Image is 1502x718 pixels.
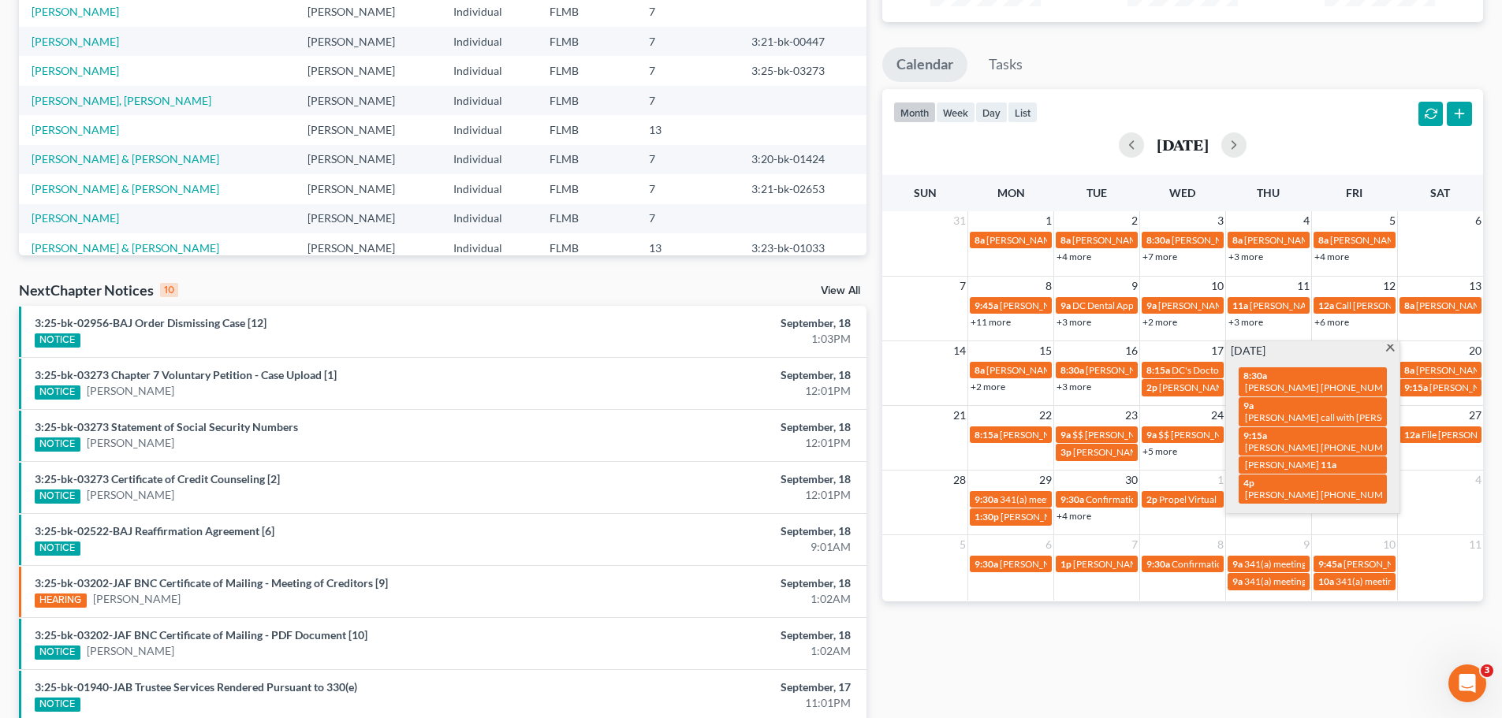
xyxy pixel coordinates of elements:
span: 4 [1474,471,1483,489]
span: 11 [1295,277,1311,296]
div: 9:01AM [589,539,851,555]
span: 2 [1130,211,1139,230]
span: 6 [1044,535,1053,554]
span: 2p [1146,493,1157,505]
a: [PERSON_NAME] [87,383,174,399]
a: +3 more [1057,316,1091,328]
td: [PERSON_NAME] [295,56,441,85]
span: 29 [1038,471,1053,489]
button: week [936,102,975,123]
a: [PERSON_NAME] [32,64,119,77]
span: 9a [1146,299,1157,311]
a: +6 more [1314,316,1349,328]
a: +2 more [971,381,1005,392]
span: 8a [1404,299,1414,311]
a: 3:25-bk-03273 Certificate of Credit Counseling [2] [35,472,280,485]
a: [PERSON_NAME] [32,211,119,225]
span: [PERSON_NAME] [1245,459,1319,471]
a: 3:25-bk-02956-BAJ Order Dismissing Case [12] [35,316,266,329]
span: 8a [1318,234,1329,246]
a: [PERSON_NAME] [87,435,174,451]
span: $$ [PERSON_NAME] owes a check $375.00 [1158,429,1337,441]
span: 7 [1130,535,1139,554]
span: 27 [1467,406,1483,425]
div: HEARING [35,593,87,608]
a: +7 more [1142,251,1177,262]
span: Sun [914,186,937,199]
a: 3:25-bk-03202-JAF BNC Certificate of Mailing - PDF Document [10] [35,628,367,642]
div: NOTICE [35,385,80,400]
span: [PERSON_NAME] [PHONE_NUMBER] [986,364,1146,376]
span: [PERSON_NAME] and [PERSON_NAME] will discussion [1073,558,1301,570]
span: 14 [952,341,967,360]
td: 7 [636,204,739,233]
td: Individual [441,56,537,85]
span: 9a [1060,299,1071,311]
td: Individual [441,233,537,262]
span: 4 [1302,211,1311,230]
span: 20 [1467,341,1483,360]
span: 12a [1318,299,1334,311]
span: [DATE] [1231,343,1265,359]
td: 7 [636,86,739,115]
span: 8:30a [1243,370,1267,381]
a: +3 more [1228,251,1263,262]
span: Confirmation hearing for [PERSON_NAME] [1086,493,1265,505]
button: day [975,102,1008,123]
div: NOTICE [35,489,80,504]
span: 341(a) meeting for [PERSON_NAME] [1336,575,1488,587]
td: FLMB [537,174,637,203]
a: +2 more [1142,316,1177,328]
div: 12:01PM [589,435,851,451]
span: Mon [997,186,1025,199]
span: 8:30a [1060,364,1084,376]
span: 8 [1216,535,1225,554]
span: 8:30a [1146,234,1170,246]
span: 24 [1209,406,1225,425]
span: 341(a) meeting for [PERSON_NAME] [1244,575,1396,587]
span: [PERSON_NAME] [986,234,1060,246]
span: [PERSON_NAME] and [PERSON_NAME] [1073,446,1240,458]
span: DC Dental Appt with [PERSON_NAME] [1072,299,1232,311]
a: [PERSON_NAME] & [PERSON_NAME] [32,182,219,195]
span: [PERSON_NAME] [EMAIL_ADDRESS][DOMAIN_NAME] [1159,381,1392,393]
span: 9 [1302,535,1311,554]
a: +3 more [1057,381,1091,392]
div: September, 18 [589,627,851,643]
span: 10 [1209,277,1225,296]
a: [PERSON_NAME] [93,591,181,607]
span: 12a [1404,429,1420,441]
span: 9a [1243,400,1254,411]
span: 9:30a [1060,493,1084,505]
td: 3:21-bk-00447 [739,27,867,56]
span: Call [PERSON_NAME] [1336,299,1427,311]
span: [PERSON_NAME] [1072,234,1146,246]
span: 9:30a [1146,558,1170,570]
h2: [DATE] [1157,136,1209,153]
div: September, 17 [589,679,851,695]
iframe: Intercom live chat [1448,664,1486,702]
div: 1:02AM [589,643,851,659]
a: [PERSON_NAME] [32,5,119,18]
span: 21 [952,406,967,425]
span: 8:15a [1146,364,1170,376]
span: [PERSON_NAME] [PHONE_NUMBER] [1086,364,1245,376]
a: 3:25-bk-03273 Chapter 7 Voluntary Petition - Case Upload [1] [35,368,337,381]
div: September, 18 [589,419,851,435]
div: NOTICE [35,541,80,556]
span: 9:45a [1318,558,1342,570]
span: 3 [1216,211,1225,230]
span: 341(a) meeting for [PERSON_NAME] [1000,493,1152,505]
span: 28 [952,471,967,489]
span: 9a [1146,429,1157,441]
span: Confirmation hearing for [PERSON_NAME] [1172,558,1351,570]
span: 9 [1130,277,1139,296]
td: FLMB [537,86,637,115]
td: Individual [441,145,537,174]
td: FLMB [537,233,637,262]
span: 9:30a [975,493,998,505]
div: NextChapter Notices [19,281,178,299]
span: [PERSON_NAME] coming in for 341 [1000,299,1148,311]
span: DC's Doctors Appt - Annual Physical [1172,364,1321,376]
td: 7 [636,174,739,203]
